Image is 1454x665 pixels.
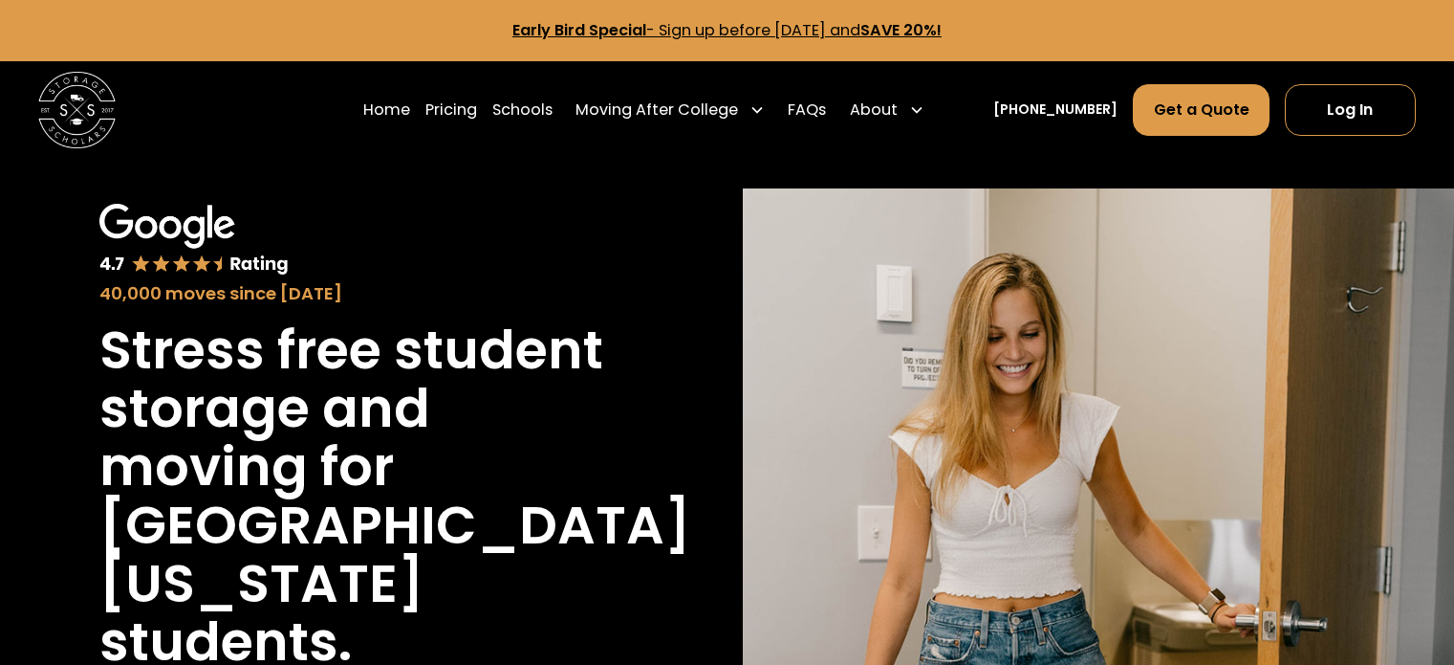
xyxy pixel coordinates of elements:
[575,99,738,122] div: Moving After College
[512,19,646,41] strong: Early Bird Special
[993,100,1118,120] a: [PHONE_NUMBER]
[850,99,898,122] div: About
[99,497,690,613] h1: [GEOGRAPHIC_DATA][US_STATE]
[38,72,116,149] img: Storage Scholars main logo
[842,83,932,137] div: About
[99,280,612,306] div: 40,000 moves since [DATE]
[425,83,477,137] a: Pricing
[1133,84,1269,136] a: Get a Quote
[99,321,612,497] h1: Stress free student storage and moving for
[363,83,410,137] a: Home
[568,83,772,137] div: Moving After College
[492,83,553,137] a: Schools
[1285,84,1416,136] a: Log In
[99,204,288,277] img: Google 4.7 star rating
[512,19,942,41] a: Early Bird Special- Sign up before [DATE] andSAVE 20%!
[860,19,942,41] strong: SAVE 20%!
[788,83,826,137] a: FAQs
